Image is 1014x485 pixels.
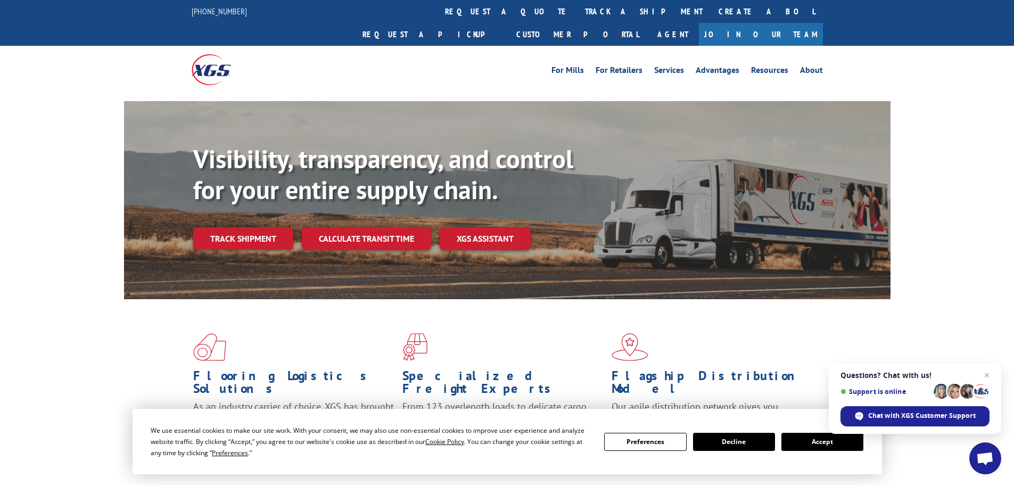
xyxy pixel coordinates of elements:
span: Support is online [840,388,930,396]
span: As an industry carrier of choice, XGS has brought innovation and dedication to flooring logistics... [193,400,394,438]
button: Preferences [604,433,686,451]
a: Agent [647,23,699,46]
a: About [800,66,823,78]
a: For Mills [551,66,584,78]
img: xgs-icon-flagship-distribution-model-red [612,333,648,361]
a: Services [654,66,684,78]
img: xgs-icon-total-supply-chain-intelligence-red [193,333,226,361]
h1: Flooring Logistics Solutions [193,369,394,400]
p: From 123 overlength loads to delicate cargo, our experienced staff knows the best way to move you... [402,400,604,448]
button: Decline [693,433,775,451]
a: XGS ASSISTANT [440,227,531,250]
a: For Retailers [596,66,642,78]
span: Our agile distribution network gives you nationwide inventory management on demand. [612,400,807,425]
span: Preferences [212,448,248,457]
a: Customer Portal [508,23,647,46]
div: We use essential cookies to make our site work. With your consent, we may also use non-essential ... [151,425,591,458]
h1: Specialized Freight Experts [402,369,604,400]
span: Questions? Chat with us! [840,371,990,380]
span: Chat with XGS Customer Support [840,406,990,426]
span: Cookie Policy [425,437,464,446]
a: [PHONE_NUMBER] [192,6,247,17]
b: Visibility, transparency, and control for your entire supply chain. [193,142,573,206]
a: Advantages [696,66,739,78]
button: Accept [781,433,863,451]
a: Resources [751,66,788,78]
img: xgs-icon-focused-on-flooring-red [402,333,427,361]
a: Open chat [969,442,1001,474]
div: Cookie Consent Prompt [133,409,882,474]
a: Join Our Team [699,23,823,46]
a: Calculate transit time [302,227,431,250]
a: Request a pickup [355,23,508,46]
a: Track shipment [193,227,293,250]
span: Chat with XGS Customer Support [868,411,976,421]
h1: Flagship Distribution Model [612,369,813,400]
